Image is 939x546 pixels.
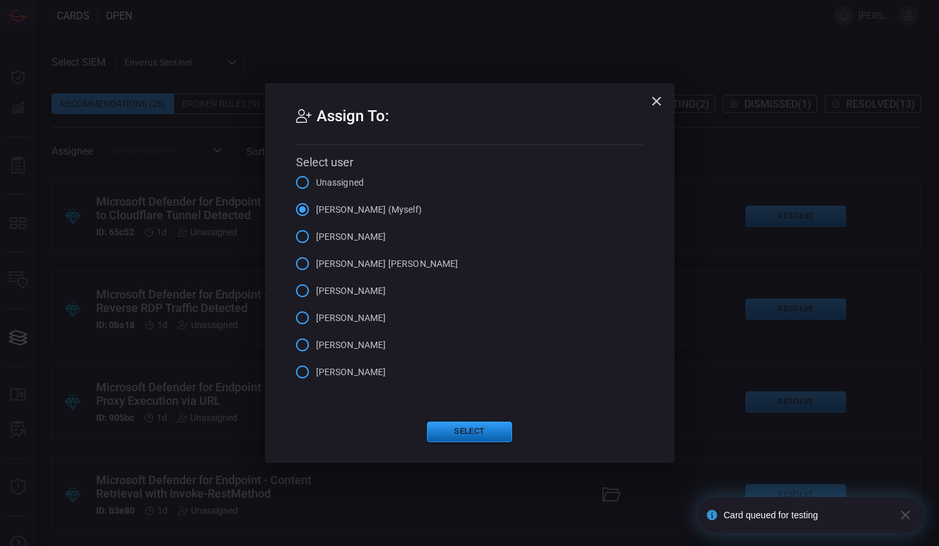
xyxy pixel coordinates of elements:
[316,366,386,379] span: [PERSON_NAME]
[724,510,889,520] div: Card queued for testing
[316,230,386,244] span: [PERSON_NAME]
[316,284,386,298] span: [PERSON_NAME]
[316,176,364,190] span: Unassigned
[316,338,386,352] span: [PERSON_NAME]
[316,203,422,217] span: [PERSON_NAME] (Myself)
[296,155,353,169] span: Select user
[316,257,459,271] span: [PERSON_NAME] [PERSON_NAME]
[316,311,386,325] span: [PERSON_NAME]
[427,422,512,442] button: Select
[296,104,644,144] h2: Assign To:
